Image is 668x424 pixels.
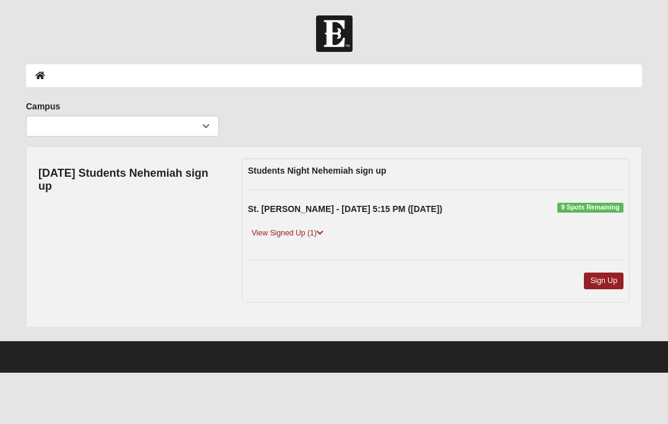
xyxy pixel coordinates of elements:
[316,15,353,52] img: Church of Eleven22 Logo
[248,204,442,214] strong: St. [PERSON_NAME] - [DATE] 5:15 PM ([DATE])
[584,273,623,289] a: Sign Up
[248,166,387,176] strong: Students Night Nehemiah sign up
[26,100,60,112] label: Campus
[248,227,327,240] a: View Signed Up (1)
[557,203,623,213] span: 9 Spots Remaining
[38,167,223,193] h4: [DATE] Students Nehemiah sign up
